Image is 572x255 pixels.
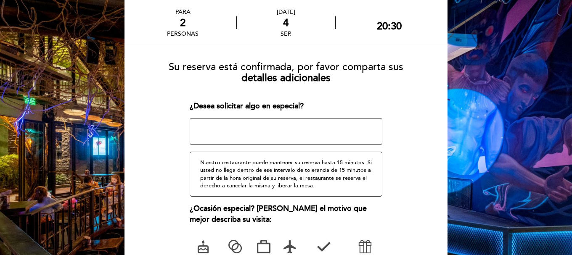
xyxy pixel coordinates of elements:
div: personas [167,30,199,37]
div: 4 [237,17,335,29]
div: [DATE] [237,8,335,16]
div: 20:30 [377,20,402,32]
div: Nuestro restaurante puede mantener su reserva hasta 15 minutos. Si usted no llega dentro de ese i... [190,152,383,197]
div: PARA [167,8,199,16]
b: detalles adicionales [241,72,331,84]
span: Su reserva está confirmada, por favor comparta sus [169,61,403,73]
div: sep. [237,30,335,37]
div: ¿Desea solicitar algo en especial? [190,101,383,112]
div: 2 [167,17,199,29]
div: ¿Ocasión especial? [PERSON_NAME] el motivo que mejor describa su visita: [190,203,383,225]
